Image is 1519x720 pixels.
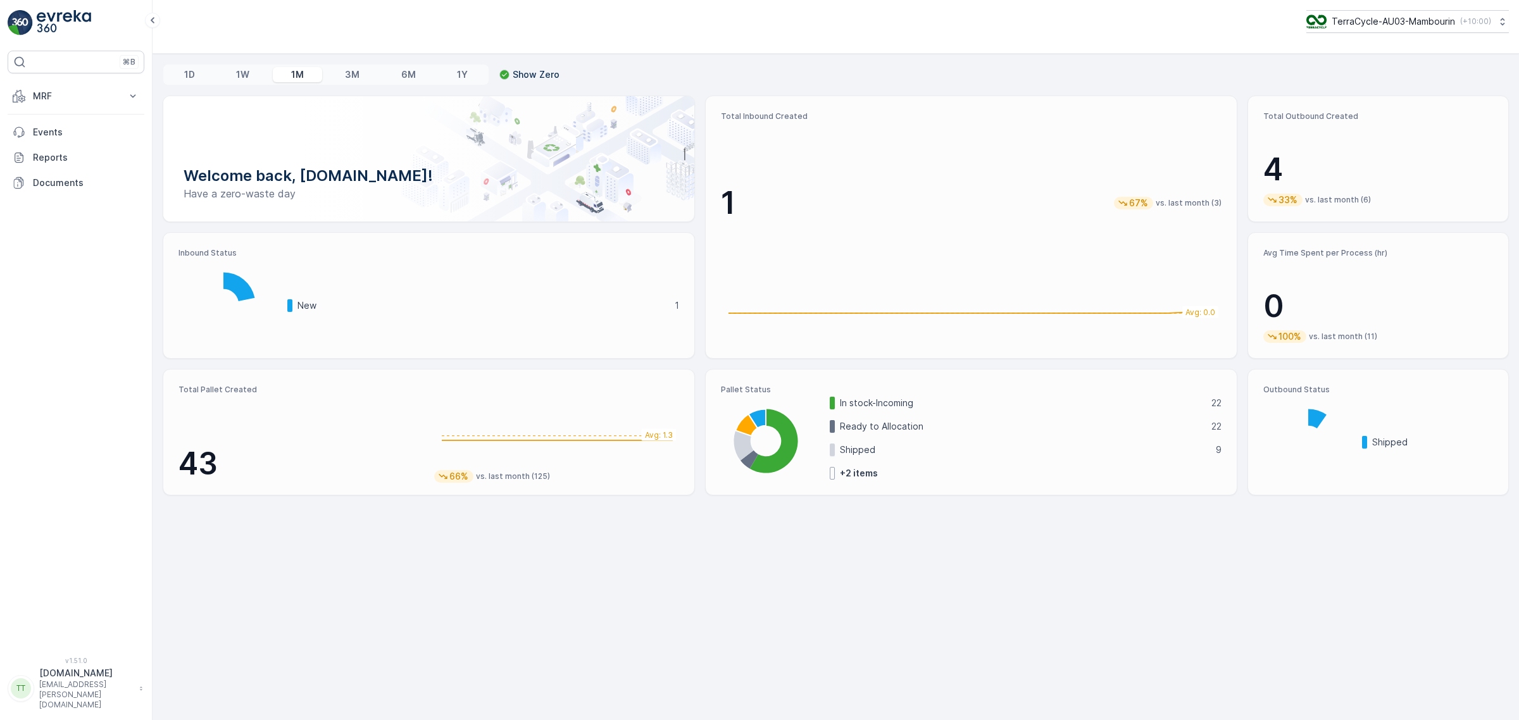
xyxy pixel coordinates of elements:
[1263,248,1493,258] p: Avg Time Spent per Process (hr)
[1306,10,1509,33] button: TerraCycle-AU03-Mambourin(+10:00)
[8,120,144,145] a: Events
[8,170,144,196] a: Documents
[1211,397,1222,409] p: 22
[184,186,674,201] p: Have a zero-waste day
[11,678,31,698] div: TT
[1332,15,1455,28] p: TerraCycle-AU03-Mambourin
[721,111,1222,121] p: Total Inbound Created
[8,10,33,35] img: logo
[8,145,144,170] a: Reports
[184,166,674,186] p: Welcome back, [DOMAIN_NAME]!
[721,385,1222,395] p: Pallet Status
[1211,420,1222,433] p: 22
[178,445,424,483] p: 43
[33,177,139,189] p: Documents
[1156,198,1222,208] p: vs. last month (3)
[1263,111,1493,121] p: Total Outbound Created
[1263,385,1493,395] p: Outbound Status
[476,471,550,481] p: vs. last month (125)
[33,126,139,139] p: Events
[1460,16,1491,27] p: ( +10:00 )
[345,68,359,81] p: 3M
[1305,195,1371,205] p: vs. last month (6)
[39,680,133,710] p: [EMAIL_ADDRESS][PERSON_NAME][DOMAIN_NAME]
[1277,194,1299,206] p: 33%
[1128,197,1149,209] p: 67%
[513,68,559,81] p: Show Zero
[178,385,424,395] p: Total Pallet Created
[840,397,1203,409] p: In stock-Incoming
[401,68,416,81] p: 6M
[236,68,249,81] p: 1W
[8,657,144,664] span: v 1.51.0
[37,10,91,35] img: logo_light-DOdMpM7g.png
[1372,436,1493,449] p: Shipped
[1277,330,1303,343] p: 100%
[840,420,1203,433] p: Ready to Allocation
[33,90,119,102] p: MRF
[840,467,878,480] p: + 2 items
[1216,444,1222,456] p: 9
[448,470,470,483] p: 66%
[1306,15,1327,28] img: image_D6FFc8H.png
[39,667,133,680] p: [DOMAIN_NAME]
[1263,151,1493,189] p: 4
[457,68,468,81] p: 1Y
[291,68,304,81] p: 1M
[297,299,666,312] p: New
[33,151,139,164] p: Reports
[1263,287,1493,325] p: 0
[675,299,679,312] p: 1
[721,184,735,222] p: 1
[8,667,144,710] button: TT[DOMAIN_NAME][EMAIL_ADDRESS][PERSON_NAME][DOMAIN_NAME]
[840,444,1208,456] p: Shipped
[123,57,135,67] p: ⌘B
[184,68,195,81] p: 1D
[1309,332,1377,342] p: vs. last month (11)
[178,248,679,258] p: Inbound Status
[8,84,144,109] button: MRF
